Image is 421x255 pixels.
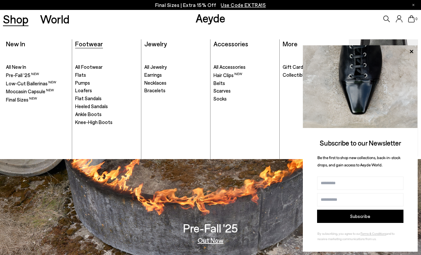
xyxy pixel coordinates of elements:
a: Pre-Fall '25 [6,72,69,79]
a: Loafers [75,87,138,94]
a: Final Sizes [6,96,69,103]
a: More [283,40,298,48]
span: Be the first to shop new collections, back-in-stock drops, and gain access to Aeyde World. [317,155,400,167]
span: Subscribe to our Newsletter [320,139,401,147]
a: Pumps [75,80,138,86]
span: Socks [213,96,227,102]
span: Pumps [75,80,90,86]
span: Pre-Fall '25 [6,72,39,78]
img: Mobile_e6eede4d-78b8-4bd1-ae2a-4197e375e133_900x.jpg [349,39,418,156]
button: Subscribe [317,210,403,223]
a: Flats [75,72,138,78]
a: Moccasin Capsule [6,88,69,95]
span: Moccasin Capsule [6,88,54,94]
span: Scarves [213,88,231,94]
a: Socks [213,96,277,102]
a: Belts [213,80,277,87]
span: Bracelets [144,87,165,93]
a: 0 [408,15,415,22]
a: Accessories [213,40,248,48]
h3: Pre-Fall '25 [183,222,238,234]
a: Collectibles [283,72,346,78]
span: Loafers [75,87,92,93]
span: Belts [213,80,225,86]
a: Footwear [75,40,103,48]
span: All Footwear [75,64,103,70]
a: Terms & Conditions [360,232,386,235]
a: Scarves [213,88,277,94]
span: Flats [75,72,86,78]
span: All Jewelry [144,64,167,70]
a: All Footwear [75,64,138,70]
span: 0 [415,17,418,21]
span: All New In [6,64,26,70]
span: Collectibles [283,72,308,78]
span: Gift Cards [283,64,305,70]
span: All Accessories [213,64,246,70]
span: Necklaces [144,80,166,86]
a: Flat Sandals [75,95,138,102]
a: Heeled Sandals [75,103,138,110]
span: Flat Sandals [75,95,102,101]
a: Knee-High Boots [75,119,138,126]
p: Final Sizes | Extra 15% Off [155,1,266,9]
a: Bracelets [144,87,208,94]
span: Final Sizes [6,97,37,103]
span: Heeled Sandals [75,103,108,109]
a: Low-Cut Ballerinas [6,80,69,87]
a: Shop [3,13,28,25]
a: All Accessories [213,64,277,70]
a: Aeyde [196,11,225,25]
a: Necklaces [144,80,208,86]
span: Navigate to /collections/ss25-final-sizes [221,2,266,8]
a: Hair Clips [213,72,277,79]
a: Ankle Boots [75,111,138,118]
a: Jewelry [144,40,167,48]
span: Earrings [144,72,162,78]
a: Earrings [144,72,208,78]
span: Ankle Boots [75,111,102,117]
a: Out Now [198,237,223,243]
a: Moccasin Capsule [349,39,418,156]
a: All Jewelry [144,64,208,70]
span: Low-Cut Ballerinas [6,80,56,86]
a: New In [6,40,25,48]
span: Knee-High Boots [75,119,113,125]
span: Hair Clips [213,72,242,78]
a: World [40,13,70,25]
span: By subscribing, you agree to our [317,232,360,235]
img: ca3f721fb6ff708a270709c41d776025.jpg [303,45,418,128]
a: All New In [6,64,69,70]
a: Gift Cards [283,64,346,70]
